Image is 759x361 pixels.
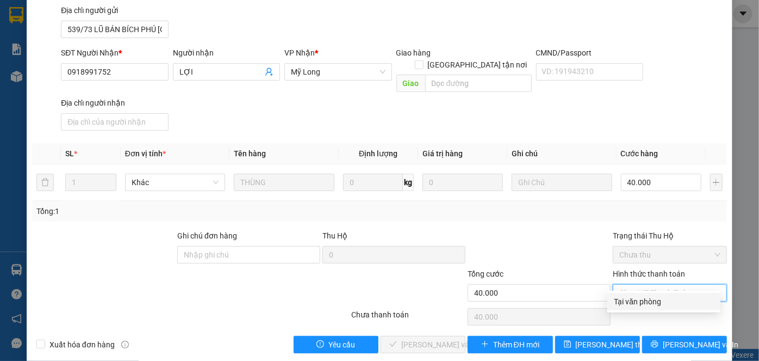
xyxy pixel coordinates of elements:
span: [PERSON_NAME] thay đổi [576,339,663,351]
input: Địa chỉ của người nhận [61,113,168,131]
button: plusThêm ĐH mới [468,336,552,353]
span: Thêm ĐH mới [493,339,539,351]
button: plus [710,174,723,191]
button: printer[PERSON_NAME] và In [642,336,727,353]
span: Thu Hộ [322,231,347,240]
span: Tổng cước [468,270,503,278]
span: VP Nhận [284,48,315,57]
button: save[PERSON_NAME] thay đổi [555,336,640,353]
div: Chưa thanh toán [351,309,467,328]
input: Ghi Chú [512,174,612,191]
span: SL [65,149,74,158]
div: Địa chỉ người gửi [61,4,168,16]
span: Giá trị hàng [422,149,463,158]
input: VD: Bàn, Ghế [234,174,334,191]
span: plus [481,340,489,349]
button: exclamation-circleYêu cầu [294,336,378,353]
span: Yêu cầu [328,339,355,351]
div: Trạng thái Thu Hộ [613,230,727,242]
div: Địa chỉ người nhận [61,97,168,109]
span: exclamation-circle [316,340,324,349]
span: Mỹ Long [291,64,385,80]
span: user-add [265,68,273,76]
label: Ghi chú đơn hàng [177,231,237,240]
input: Dọc đường [425,75,532,92]
input: Địa chỉ của người gửi [61,21,168,38]
span: Đơn vị tính [125,149,166,158]
div: SĐT Người Nhận [61,47,168,59]
span: Cước hàng [621,149,658,158]
span: Định lượng [359,149,397,158]
span: Khác [132,174,219,191]
div: Tại văn phòng [614,296,714,308]
span: close-circle [714,290,721,296]
input: Ghi chú đơn hàng [177,246,320,264]
span: [PERSON_NAME] và In [663,339,739,351]
span: Chọn HT Thanh Toán [619,285,720,301]
span: Giao hàng [396,48,431,57]
div: Người nhận [173,47,280,59]
span: Chưa thu [619,247,720,263]
label: Hình thức thanh toán [613,270,685,278]
input: 0 [422,174,503,191]
th: Ghi chú [507,143,617,164]
span: [GEOGRAPHIC_DATA] tận nơi [424,59,532,71]
span: info-circle [121,341,129,348]
span: Giao [396,75,425,92]
span: Xuất hóa đơn hàng [45,339,119,351]
button: check[PERSON_NAME] và Giao hàng [381,336,465,353]
div: Tổng: 1 [36,205,294,217]
span: save [564,340,571,349]
span: Tên hàng [234,149,266,158]
span: kg [403,174,414,191]
div: CMND/Passport [536,47,643,59]
button: delete [36,174,54,191]
span: printer [651,340,658,349]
